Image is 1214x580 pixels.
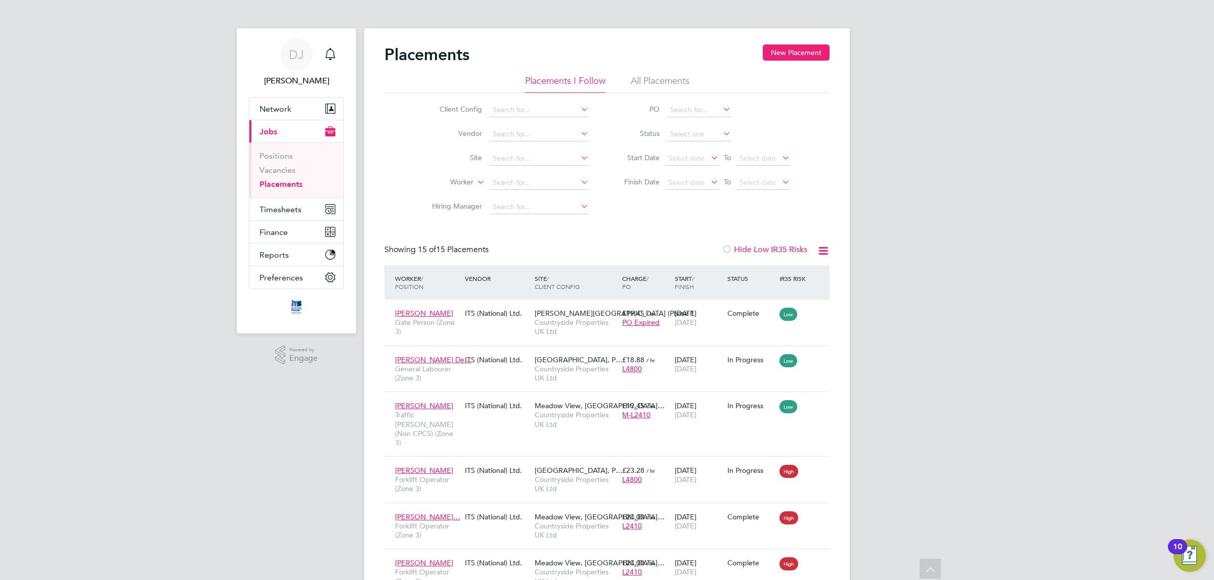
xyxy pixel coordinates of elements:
[424,105,482,114] label: Client Config
[622,410,651,419] span: M-L2410
[535,512,665,521] span: Meadow View, [GEOGRAPHIC_DATA]…
[395,475,460,493] span: Forklift Operator (Zone 3)
[535,521,617,540] span: Countryside Properties UK Ltd
[249,221,343,243] button: Finance
[525,75,605,93] li: Placements I Follow
[393,350,830,358] a: [PERSON_NAME] De…General Labourer (Zone 3)ITS (National) Ltd.[GEOGRAPHIC_DATA], P…Countryside Pro...
[462,396,532,415] div: ITS (National) Ltd.
[721,151,734,164] span: To
[675,521,697,530] span: [DATE]
[249,98,343,120] button: Network
[622,558,644,567] span: £24.00
[779,465,798,478] span: High
[622,355,644,364] span: £18.88
[779,557,798,570] span: High
[622,364,642,373] span: L4800
[289,354,318,363] span: Engage
[779,308,797,321] span: Low
[395,466,453,475] span: [PERSON_NAME]
[535,309,695,318] span: [PERSON_NAME][GEOGRAPHIC_DATA] (Phase 1
[622,309,644,318] span: £19.45
[675,274,694,291] span: / Finish
[622,475,642,484] span: L4800
[779,354,797,367] span: Low
[418,245,436,255] span: 15 of
[249,198,343,220] button: Timesheets
[672,461,725,489] div: [DATE]
[763,44,830,61] button: New Placement
[535,274,580,291] span: / Client Config
[249,120,343,142] button: Jobs
[535,410,617,428] span: Countryside Properties UK Ltd
[535,558,665,567] span: Meadow View, [GEOGRAPHIC_DATA]…
[393,396,830,404] a: [PERSON_NAME]Traffic [PERSON_NAME] (Non CPCS) (Zone 3)ITS (National) Ltd.Meadow View, [GEOGRAPHIC...
[667,103,731,117] input: Search for...
[249,142,343,198] div: Jobs
[395,521,460,540] span: Forklift Operator (Zone 3)
[395,309,453,318] span: [PERSON_NAME]
[489,152,589,166] input: Search for...
[249,244,343,266] button: Reports
[614,105,660,114] label: PO
[672,269,725,296] div: Start
[646,513,655,521] span: / hr
[462,269,532,287] div: Vendor
[462,304,532,323] div: ITS (National) Ltd.
[727,512,775,521] div: Complete
[237,28,356,333] nav: Main navigation
[672,304,725,332] div: [DATE]
[289,48,304,61] span: DJ
[462,507,532,526] div: ITS (National) Ltd.
[395,512,460,521] span: [PERSON_NAME]…
[620,269,672,296] div: Charge
[779,400,797,413] span: Low
[462,461,532,480] div: ITS (National) Ltd.
[646,310,655,317] span: / hr
[393,507,830,515] a: [PERSON_NAME]…Forklift Operator (Zone 3)ITS (National) Ltd.Meadow View, [GEOGRAPHIC_DATA]…Country...
[259,205,301,214] span: Timesheets
[393,269,462,296] div: Worker
[1173,547,1182,560] div: 10
[259,165,295,175] a: Vacancies
[249,299,344,315] a: Go to home page
[462,553,532,572] div: ITS (National) Ltd.
[672,507,725,536] div: [DATE]
[646,467,655,474] span: / hr
[727,558,775,567] div: Complete
[424,153,482,162] label: Site
[415,177,473,187] label: Worker
[614,153,660,162] label: Start Date
[395,401,453,410] span: [PERSON_NAME]
[675,364,697,373] span: [DATE]
[646,559,655,567] span: / hr
[395,410,460,447] span: Traffic [PERSON_NAME] (Non CPCS) (Zone 3)
[535,401,665,410] span: Meadow View, [GEOGRAPHIC_DATA]…
[259,179,302,189] a: Placements
[675,410,697,419] span: [DATE]
[667,127,731,141] input: Select one
[259,227,288,237] span: Finance
[259,104,291,114] span: Network
[622,274,648,291] span: / PO
[622,512,644,521] span: £24.00
[675,567,697,576] span: [DATE]
[777,269,812,287] div: IR35 Risk
[631,75,689,93] li: All Placements
[489,103,589,117] input: Search for...
[418,245,489,255] span: 15 Placements
[289,299,303,315] img: itsconstruction-logo-retina.png
[259,273,303,282] span: Preferences
[395,364,460,382] span: General Labourer (Zone 3)
[395,558,453,567] span: [PERSON_NAME]
[289,346,318,354] span: Powered by
[535,364,617,382] span: Countryside Properties UK Ltd
[646,402,655,410] span: / hr
[384,245,491,255] div: Showing
[393,460,830,469] a: [PERSON_NAME]Forklift Operator (Zone 3)ITS (National) Ltd.[GEOGRAPHIC_DATA], P…Countryside Proper...
[727,401,775,410] div: In Progress
[462,350,532,369] div: ITS (National) Ltd.
[622,567,642,576] span: L2410
[259,250,289,260] span: Reports
[727,466,775,475] div: In Progress
[424,202,482,211] label: Hiring Manager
